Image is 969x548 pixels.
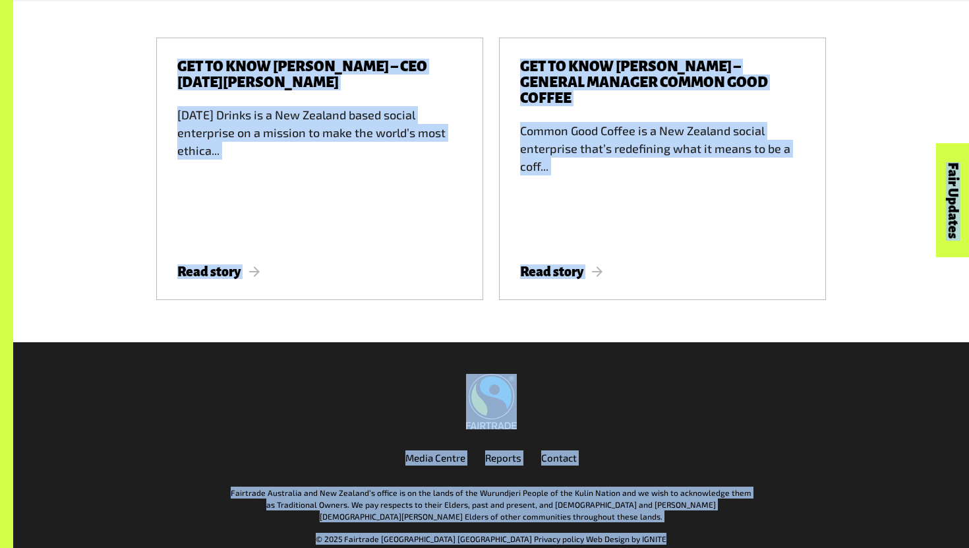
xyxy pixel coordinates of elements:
a: Get to know [PERSON_NAME] – CEO [DATE][PERSON_NAME] [DATE] Drinks is a New Zealand based social e... [156,38,483,300]
a: Media Centre [405,452,465,464]
p: Fairtrade Australia and New Zealand’s office is on the lands of the Wurundjeri People of the Kuli... [229,487,753,522]
a: Reports [485,452,521,464]
a: Privacy policy [534,534,584,543]
h3: Get to know [PERSON_NAME] – CEO [DATE][PERSON_NAME] [177,59,462,90]
span: Read story [520,264,602,279]
div: Common Good Coffee is a New Zealand social enterprise that’s redefining what it means to be a cof... [520,122,805,241]
span: © 2025 Fairtrade [GEOGRAPHIC_DATA] [GEOGRAPHIC_DATA] [316,534,532,543]
a: Get to know [PERSON_NAME] – General Manager Common Good Coffee Common Good Coffee is a New Zealan... [499,38,826,300]
a: Web Design by IGNITE [586,534,666,543]
span: Read story [177,264,260,279]
img: Fairtrade Australia New Zealand logo [466,374,517,429]
a: Contact [541,452,577,464]
div: [DATE] Drinks is a New Zealand based social enterprise on a mission to make the world’s most ethi... [177,106,462,241]
div: | | [94,533,888,545]
h3: Get to know [PERSON_NAME] – General Manager Common Good Coffee [520,59,805,106]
